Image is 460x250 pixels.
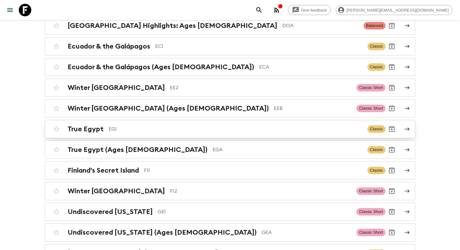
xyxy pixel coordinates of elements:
button: Archive [386,19,398,32]
span: Classic [367,167,386,174]
span: Balanced [364,22,386,29]
p: FI1 [144,167,362,174]
a: Give feedback [288,5,331,15]
span: Classic [367,146,386,154]
h2: Ecuador & the Galápagos [68,42,150,50]
span: Classic Short [356,105,386,112]
h2: Winter [GEOGRAPHIC_DATA] (Ages [DEMOGRAPHIC_DATA]) [68,104,269,112]
span: Classic Short [356,187,386,195]
h2: Undiscovered [US_STATE] (Ages [DEMOGRAPHIC_DATA]) [68,228,257,237]
a: True EgyptEG1ClassicArchive [45,120,415,138]
p: EC1 [155,43,362,50]
button: Archive [386,185,398,197]
a: Winter [GEOGRAPHIC_DATA]EE2Classic ShortArchive [45,79,415,97]
a: Winter [GEOGRAPHIC_DATA]FI2Classic ShortArchive [45,182,415,200]
h2: True Egypt (Ages [DEMOGRAPHIC_DATA]) [68,146,207,154]
a: Undiscovered [US_STATE]GE1Classic ShortArchive [45,203,415,221]
a: Undiscovered [US_STATE] (Ages [DEMOGRAPHIC_DATA])GEAClassic ShortArchive [45,223,415,242]
button: menu [4,4,16,16]
h2: True Egypt [68,125,104,133]
span: Classic Short [356,229,386,236]
h2: Ecuador & the Galápagos (Ages [DEMOGRAPHIC_DATA]) [68,63,254,71]
button: Archive [386,102,398,115]
a: Finland's Secret IslandFI1ClassicArchive [45,161,415,180]
p: GEA [262,229,351,236]
a: Winter [GEOGRAPHIC_DATA] (Ages [DEMOGRAPHIC_DATA])EEBClassic ShortArchive [45,99,415,117]
p: EEB [274,105,351,112]
button: Archive [386,206,398,218]
button: Archive [386,123,398,135]
span: Classic [367,43,386,50]
button: Archive [386,81,398,94]
button: Archive [386,143,398,156]
h2: Winter [GEOGRAPHIC_DATA] [68,84,165,92]
p: GE1 [158,208,351,216]
h2: Finland's Secret Island [68,166,139,174]
span: Give feedback [298,8,330,13]
p: DOA [282,22,359,29]
p: ECA [259,63,362,71]
a: Ecuador & the Galápagos (Ages [DEMOGRAPHIC_DATA])ECAClassicArchive [45,58,415,76]
button: Archive [386,226,398,239]
div: [PERSON_NAME][EMAIL_ADDRESS][DOMAIN_NAME] [336,5,452,15]
span: Classic [367,125,386,133]
span: Classic [367,63,386,71]
a: Ecuador & the GalápagosEC1ClassicArchive [45,37,415,55]
h2: Undiscovered [US_STATE] [68,208,153,216]
p: EE2 [170,84,351,91]
span: Classic Short [356,84,386,91]
a: [GEOGRAPHIC_DATA] Highlights: Ages [DEMOGRAPHIC_DATA]DOABalancedArchive [45,17,415,35]
span: Classic Short [356,208,386,216]
span: [PERSON_NAME][EMAIL_ADDRESS][DOMAIN_NAME] [343,8,452,13]
h2: Winter [GEOGRAPHIC_DATA] [68,187,165,195]
p: EGA [212,146,362,154]
h2: [GEOGRAPHIC_DATA] Highlights: Ages [DEMOGRAPHIC_DATA] [68,22,277,30]
a: True Egypt (Ages [DEMOGRAPHIC_DATA])EGAClassicArchive [45,141,415,159]
button: search adventures [253,4,265,16]
p: EG1 [109,125,362,133]
button: Archive [386,61,398,73]
button: Archive [386,40,398,53]
p: FI2 [170,187,351,195]
button: Archive [386,164,398,177]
